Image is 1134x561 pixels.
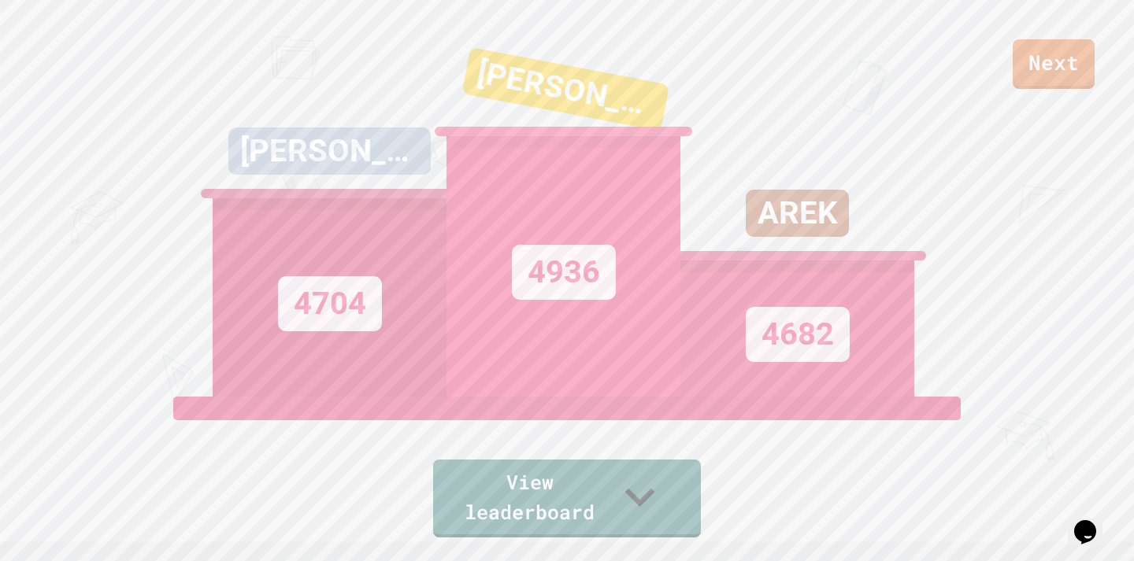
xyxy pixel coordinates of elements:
[746,307,850,362] div: 4682
[746,190,849,237] div: AREK
[512,245,616,300] div: 4936
[1013,39,1095,89] a: Next
[433,460,701,537] a: View leaderboard
[1068,498,1118,545] iframe: chat widget
[278,276,382,331] div: 4704
[228,127,431,175] div: [PERSON_NAME]
[461,47,669,131] div: [PERSON_NAME]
